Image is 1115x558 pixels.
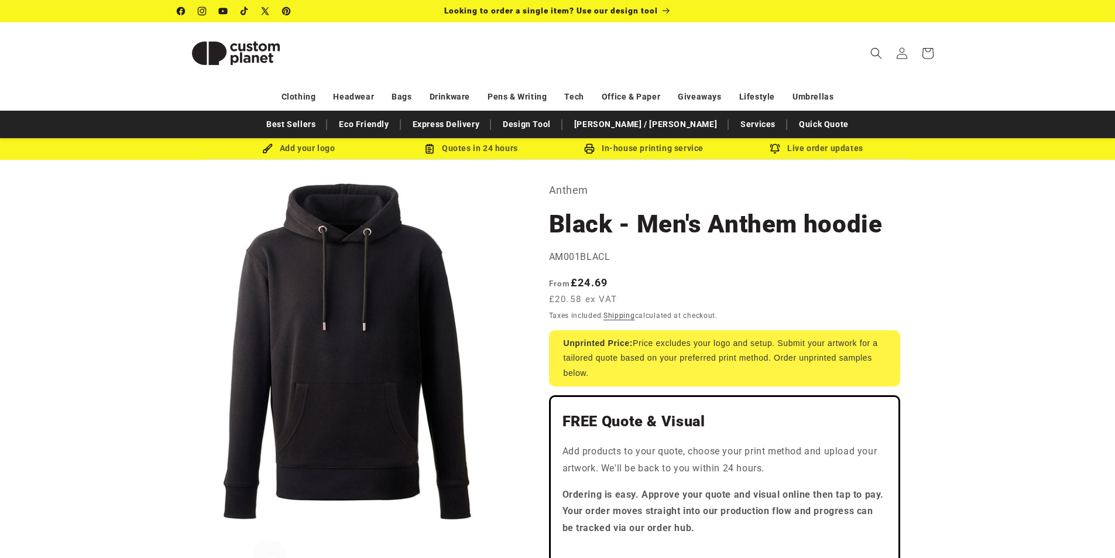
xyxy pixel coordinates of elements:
h1: Black - Men's Anthem hoodie [549,208,900,240]
a: Pens & Writing [488,87,547,107]
a: Express Delivery [407,114,486,135]
div: Quotes in 24 hours [385,141,558,156]
a: Services [735,114,781,135]
a: Best Sellers [260,114,321,135]
a: Shipping [603,311,635,320]
a: Lifestyle [739,87,775,107]
span: AM001BLACL [549,251,610,262]
div: Price excludes your logo and setup. Submit your artwork for a tailored quote based on your prefer... [549,330,900,386]
a: Umbrellas [792,87,833,107]
strong: Unprinted Price: [564,338,633,348]
strong: Ordering is easy. Approve your quote and visual online then tap to pay. Your order moves straight... [562,489,884,534]
span: Looking to order a single item? Use our design tool [444,6,658,15]
a: Clothing [282,87,316,107]
a: Design Tool [497,114,557,135]
img: Brush Icon [262,143,273,154]
a: Bags [392,87,411,107]
p: Anthem [549,181,900,200]
img: In-house printing [584,143,595,154]
img: Order updates [770,143,780,154]
div: In-house printing service [558,141,730,156]
div: Live order updates [730,141,903,156]
h2: FREE Quote & Visual [562,412,887,431]
a: Quick Quote [793,114,855,135]
iframe: Customer reviews powered by Trustpilot [562,546,887,558]
p: Add products to your quote, choose your print method and upload your artwork. We'll be back to yo... [562,443,887,477]
a: Custom Planet [173,22,299,84]
a: Drinkware [430,87,470,107]
img: Order Updates Icon [424,143,435,154]
a: Giveaways [678,87,721,107]
a: Eco Friendly [333,114,394,135]
div: Taxes included. calculated at checkout. [549,310,900,321]
summary: Search [863,40,889,66]
a: Office & Paper [602,87,660,107]
span: £20.58 ex VAT [549,293,617,306]
img: Custom Planet [177,27,294,80]
a: [PERSON_NAME] / [PERSON_NAME] [568,114,723,135]
a: Headwear [333,87,374,107]
a: Tech [564,87,584,107]
span: From [549,279,571,288]
strong: £24.69 [549,276,608,289]
div: Add your logo [212,141,385,156]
